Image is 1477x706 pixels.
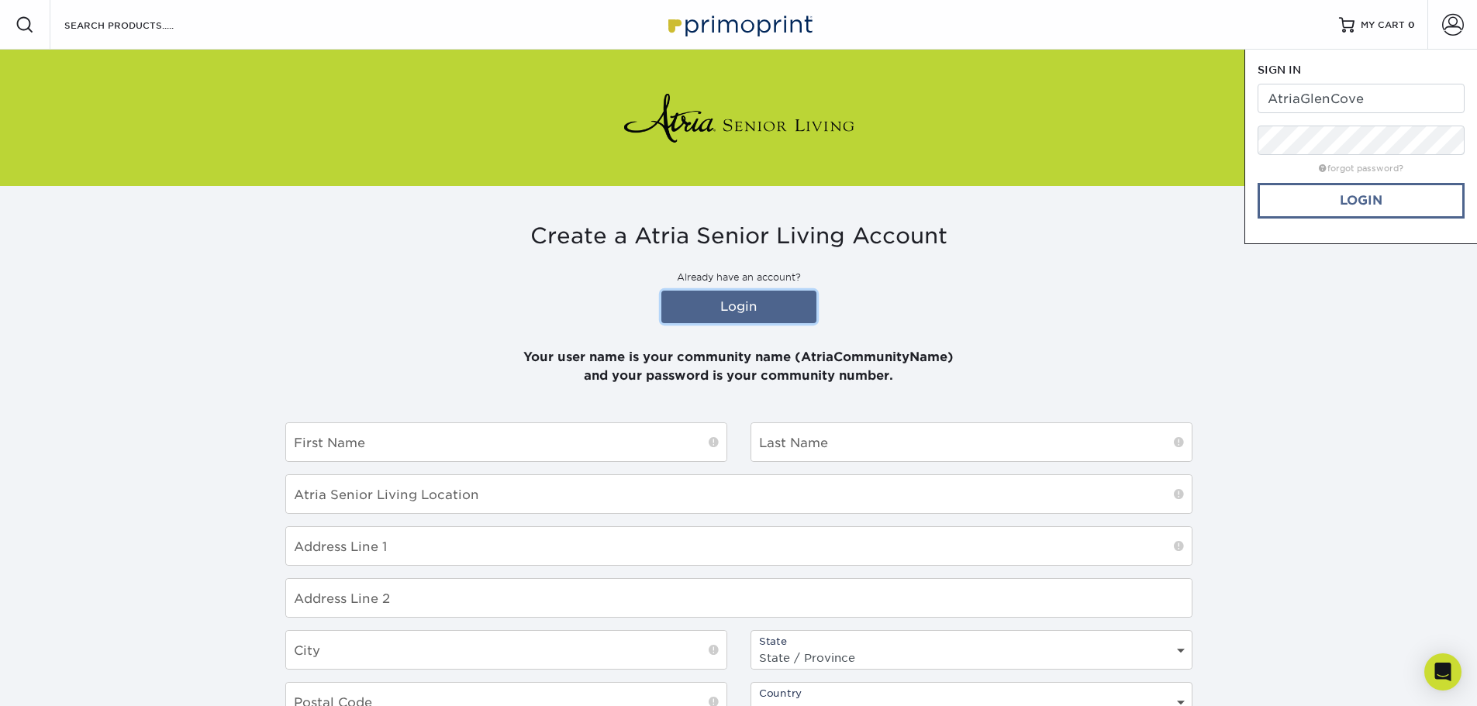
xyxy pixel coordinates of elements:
[285,223,1192,250] h3: Create a Atria Senior Living Account
[661,8,816,41] img: Primoprint
[1258,64,1301,76] span: SIGN IN
[1424,653,1461,691] div: Open Intercom Messenger
[1258,84,1465,113] input: Email
[623,87,855,149] img: Atria Senior Living
[661,291,816,323] a: Login
[63,15,214,34] input: SEARCH PRODUCTS.....
[1258,183,1465,219] a: Login
[285,329,1192,385] p: Your user name is your community name (AtriaCommunityName) and your password is your community nu...
[1408,19,1415,30] span: 0
[285,270,1192,284] p: Already have an account?
[1361,19,1405,32] span: MY CART
[1319,164,1403,174] a: forgot password?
